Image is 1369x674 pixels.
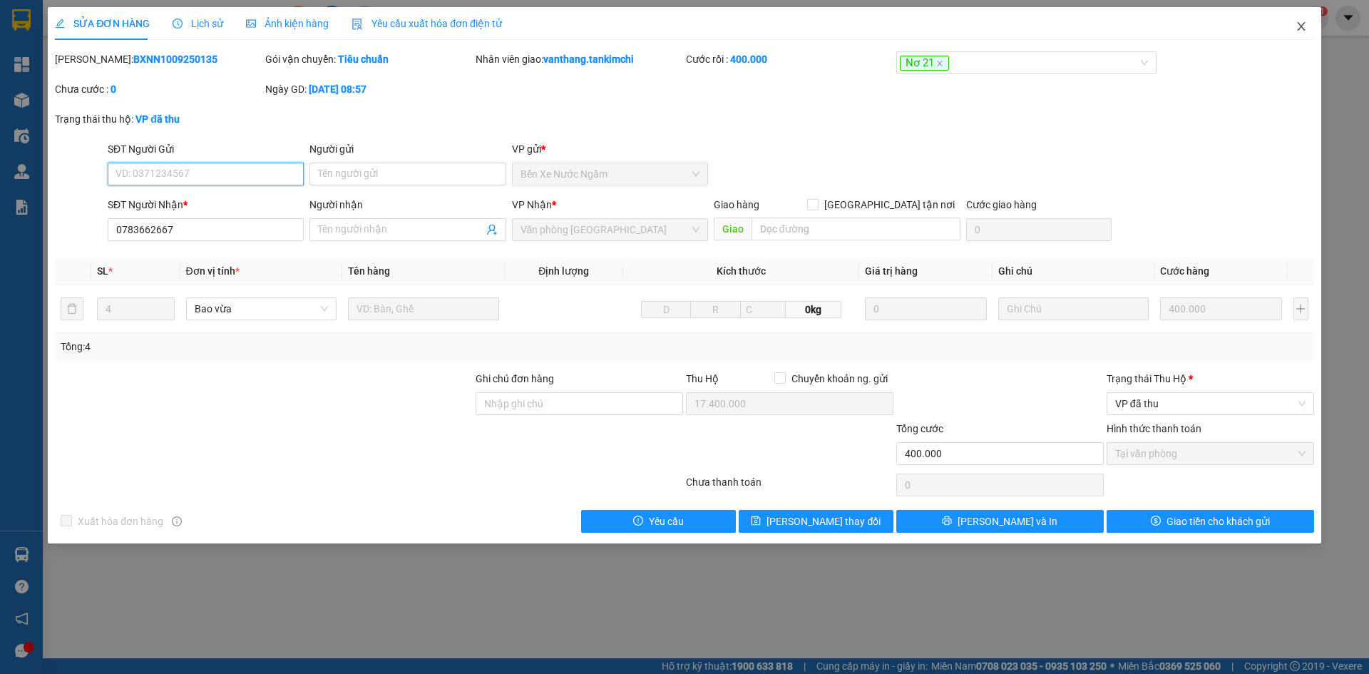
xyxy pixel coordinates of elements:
[998,297,1149,320] input: Ghi Chú
[1160,265,1209,277] span: Cước hàng
[1296,21,1307,32] span: close
[786,371,893,387] span: Chuyển khoản ng. gửi
[352,18,502,29] span: Yêu cầu xuất hóa đơn điện tử
[1107,510,1314,533] button: dollarGiao tiền cho khách gửi
[717,265,766,277] span: Kích thước
[265,81,473,97] div: Ngày GD:
[1281,7,1321,47] button: Close
[309,83,366,95] b: [DATE] 08:57
[865,265,918,277] span: Giá trị hàng
[1107,371,1314,387] div: Trạng thái Thu Hộ
[55,111,315,127] div: Trạng thái thu hộ:
[111,83,116,95] b: 0
[476,51,683,67] div: Nhân viên giao:
[993,257,1155,285] th: Ghi chú
[1107,423,1201,434] label: Hình thức thanh toán
[739,510,893,533] button: save[PERSON_NAME] thay đổi
[173,18,223,29] span: Lịch sử
[521,219,699,240] span: Văn phòng Đà Nẵng
[348,265,390,277] span: Tên hàng
[958,514,1057,529] span: [PERSON_NAME] và In
[309,197,506,213] div: Người nhận
[1293,297,1308,320] button: plus
[476,392,683,415] input: Ghi chú đơn hàng
[649,514,684,529] span: Yêu cầu
[641,301,692,318] input: D
[55,81,262,97] div: Chưa cước :
[966,199,1037,210] label: Cước giao hàng
[108,197,304,213] div: SĐT Người Nhận
[786,301,841,318] span: 0kg
[684,474,895,499] div: Chưa thanh toán
[686,51,893,67] div: Cước rồi :
[633,516,643,527] span: exclamation-circle
[686,373,719,384] span: Thu Hộ
[195,298,329,320] span: Bao vừa
[896,510,1104,533] button: printer[PERSON_NAME] và In
[819,197,960,213] span: [GEOGRAPHIC_DATA] tận nơi
[896,423,943,434] span: Tổng cước
[512,141,708,157] div: VP gửi
[172,516,182,526] span: info-circle
[246,19,256,29] span: picture
[714,199,759,210] span: Giao hàng
[61,297,83,320] button: delete
[752,218,960,240] input: Dọc đường
[72,514,169,529] span: Xuất hóa đơn hàng
[186,265,240,277] span: Đơn vị tính
[751,516,761,527] span: save
[714,218,752,240] span: Giao
[1115,443,1306,464] span: Tại văn phòng
[740,301,786,318] input: C
[55,19,65,29] span: edit
[246,18,329,29] span: Ảnh kiện hàng
[352,19,363,30] img: icon
[265,51,473,67] div: Gói vận chuyển:
[543,53,634,65] b: vanthang.tankimchi
[581,510,736,533] button: exclamation-circleYêu cầu
[966,218,1112,241] input: Cước giao hàng
[900,56,949,71] span: Nơ 21
[133,53,217,65] b: BXNN1009250135
[865,297,986,320] input: 0
[766,514,881,529] span: [PERSON_NAME] thay đổi
[512,199,552,210] span: VP Nhận
[135,113,180,125] b: VP đã thu
[1151,516,1161,527] span: dollar
[942,516,952,527] span: printer
[55,18,150,29] span: SỬA ĐƠN HÀNG
[338,53,389,65] b: Tiêu chuẩn
[1115,393,1306,414] span: VP đã thu
[61,339,528,354] div: Tổng: 4
[936,60,943,67] span: close
[486,224,498,235] span: user-add
[538,265,589,277] span: Định lượng
[108,141,304,157] div: SĐT Người Gửi
[521,163,699,185] span: Bến Xe Nước Ngầm
[1160,297,1281,320] input: 0
[730,53,767,65] b: 400.000
[55,51,262,67] div: [PERSON_NAME]:
[348,297,499,320] input: VD: Bàn, Ghế
[97,265,108,277] span: SL
[690,301,741,318] input: R
[476,373,554,384] label: Ghi chú đơn hàng
[1167,514,1270,529] span: Giao tiền cho khách gửi
[173,19,183,29] span: clock-circle
[309,141,506,157] div: Người gửi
